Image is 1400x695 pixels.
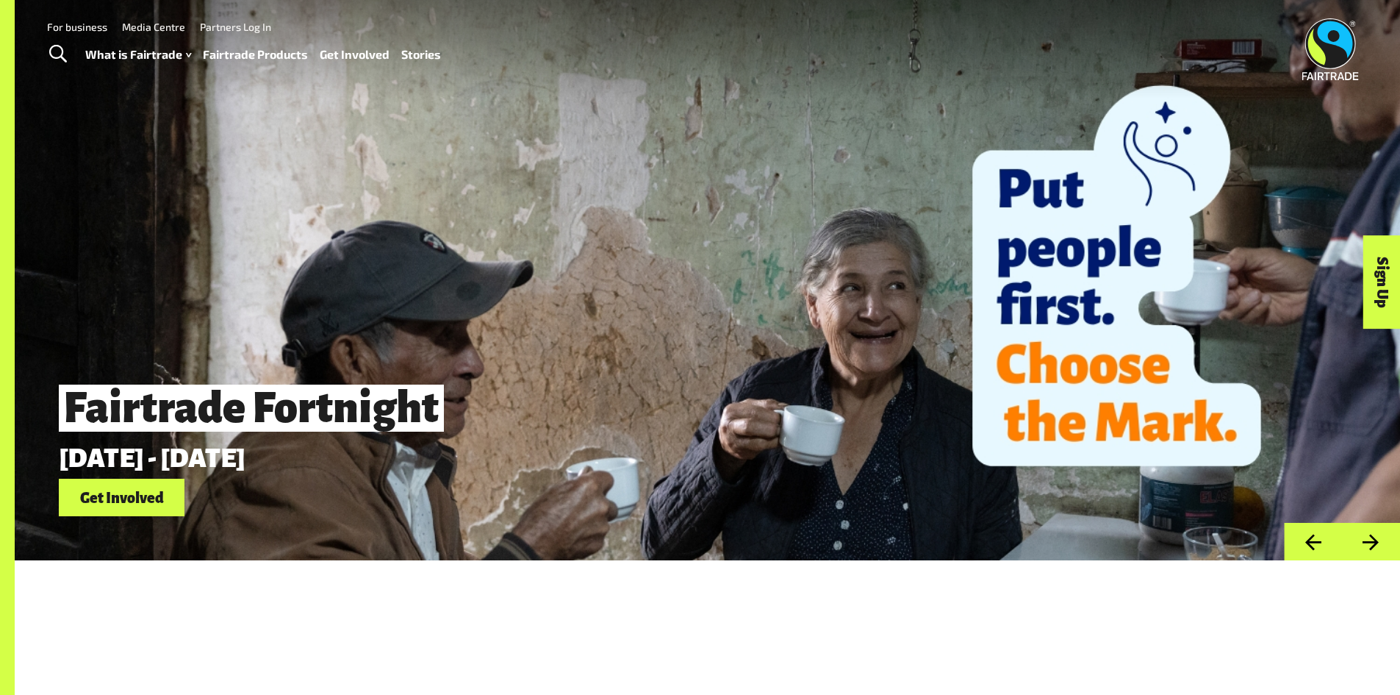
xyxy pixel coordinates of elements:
[1284,523,1342,560] button: Previous
[59,479,184,516] a: Get Involved
[85,44,191,65] a: What is Fairtrade
[320,44,390,65] a: Get Involved
[47,21,107,33] a: For business
[40,36,76,73] a: Toggle Search
[200,21,271,33] a: Partners Log In
[1302,18,1359,80] img: Fairtrade Australia New Zealand logo
[122,21,185,33] a: Media Centre
[59,385,444,432] span: Fairtrade Fortnight
[203,44,308,65] a: Fairtrade Products
[401,44,441,65] a: Stories
[59,443,1137,473] p: [DATE] - [DATE]
[1342,523,1400,560] button: Next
